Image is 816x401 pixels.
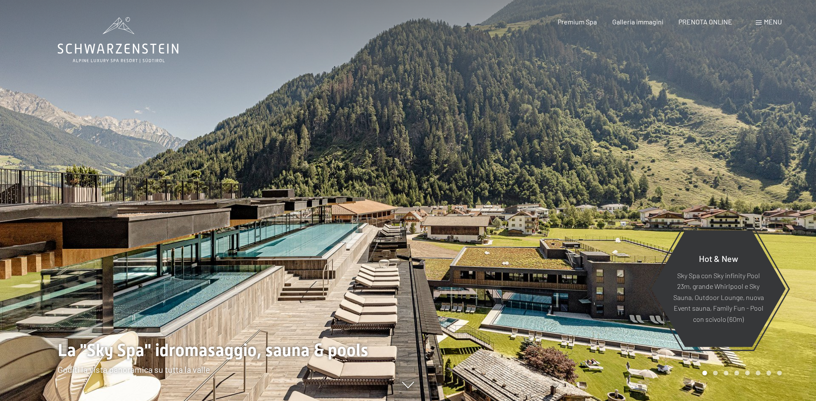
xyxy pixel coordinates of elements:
div: Carousel Page 8 [777,371,782,375]
div: Carousel Page 3 [724,371,728,375]
div: Carousel Page 2 [713,371,718,375]
a: PRENOTA ONLINE [678,18,732,26]
p: Sky Spa con Sky infinity Pool 23m, grande Whirlpool e Sky Sauna, Outdoor Lounge, nuova Event saun... [672,270,765,324]
a: Premium Spa [558,18,597,26]
div: Carousel Page 4 [734,371,739,375]
div: Carousel Page 1 (Current Slide) [702,371,707,375]
div: Carousel Page 5 [745,371,750,375]
span: Menu [764,18,782,26]
div: Carousel Page 7 [766,371,771,375]
span: Hot & New [699,253,738,263]
a: Hot & New Sky Spa con Sky infinity Pool 23m, grande Whirlpool e Sky Sauna, Outdoor Lounge, nuova ... [651,230,786,348]
div: Carousel Pagination [699,371,782,375]
div: Carousel Page 6 [756,371,760,375]
a: Galleria immagini [612,18,663,26]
